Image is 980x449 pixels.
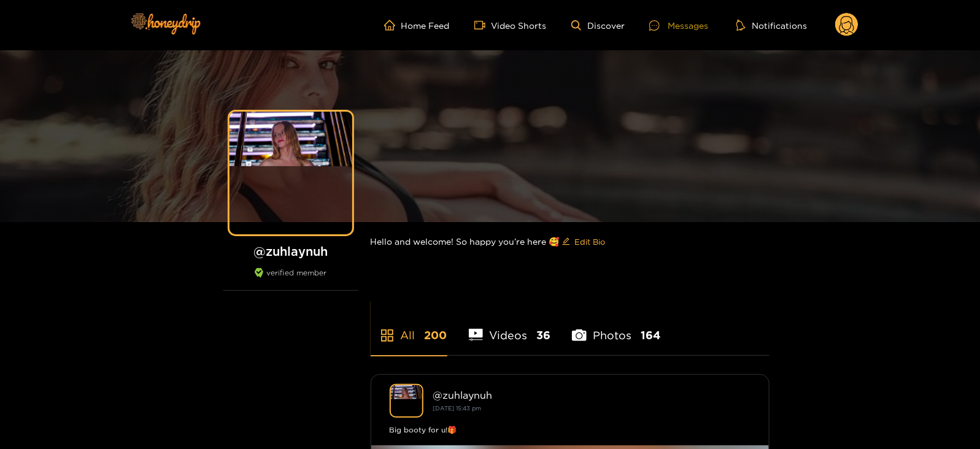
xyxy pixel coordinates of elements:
div: Big booty for u!🎁 [390,424,750,436]
button: Notifications [733,19,811,31]
img: zuhlaynuh [390,384,423,418]
li: Photos [572,300,660,355]
a: Discover [571,20,625,31]
div: Messages [649,18,708,33]
span: home [384,20,401,31]
span: edit [562,237,570,247]
a: Video Shorts [474,20,547,31]
div: @ zuhlaynuh [433,390,750,401]
li: Videos [469,300,551,355]
span: appstore [380,328,395,343]
span: 200 [425,328,447,343]
span: 36 [536,328,550,343]
li: All [371,300,447,355]
span: video-camera [474,20,492,31]
span: 164 [641,328,660,343]
small: [DATE] 15:43 pm [433,405,482,412]
span: Edit Bio [575,236,606,248]
div: Hello and welcome! So happy you’re here 🥰 [371,222,770,261]
a: Home Feed [384,20,450,31]
button: editEdit Bio [560,232,608,251]
h1: @ zuhlaynuh [223,244,358,259]
div: verified member [223,268,358,291]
